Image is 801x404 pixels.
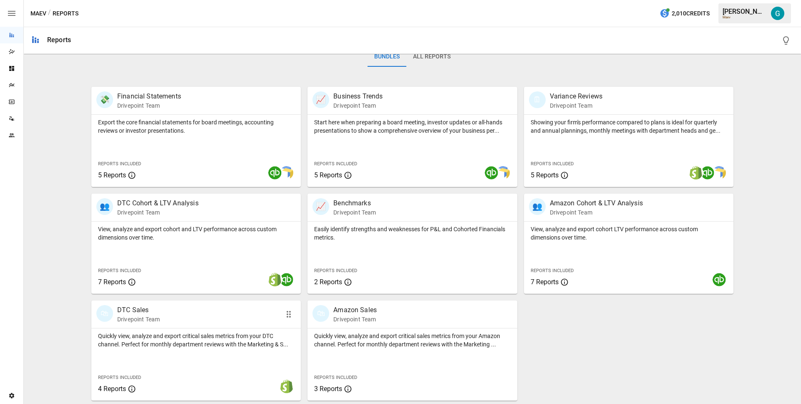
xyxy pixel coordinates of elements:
[314,278,342,286] span: 2 Reports
[333,208,376,217] p: Drivepoint Team
[98,268,141,273] span: Reports Included
[98,278,126,286] span: 7 Reports
[550,198,643,208] p: Amazon Cohort & LTV Analysis
[98,161,141,167] span: Reports Included
[333,198,376,208] p: Benchmarks
[713,166,726,179] img: smart model
[531,278,559,286] span: 7 Reports
[529,198,546,215] div: 👥
[314,225,510,242] p: Easily identify strengths and weaknesses for P&L and Cohorted Financials metrics.
[771,7,784,20] img: Gavin Acres
[117,208,199,217] p: Drivepoint Team
[280,166,293,179] img: smart model
[48,8,51,19] div: /
[723,15,766,19] div: Maev
[531,171,559,179] span: 5 Reports
[531,268,574,273] span: Reports Included
[550,208,643,217] p: Drivepoint Team
[117,315,160,323] p: Drivepoint Team
[96,198,113,215] div: 👥
[117,91,181,101] p: Financial Statements
[47,36,71,44] div: Reports
[333,305,377,315] p: Amazon Sales
[550,101,602,110] p: Drivepoint Team
[117,305,160,315] p: DTC Sales
[96,305,113,322] div: 🛍
[314,161,357,167] span: Reports Included
[314,375,357,380] span: Reports Included
[314,332,510,348] p: Quickly view, analyze and export critical sales metrics from your Amazon channel. Perfect for mon...
[117,198,199,208] p: DTC Cohort & LTV Analysis
[98,332,294,348] p: Quickly view, analyze and export critical sales metrics from your DTC channel. Perfect for monthl...
[314,385,342,393] span: 3 Reports
[672,8,710,19] span: 2,010 Credits
[531,225,727,242] p: View, analyze and export cohort LTV performance across custom dimensions over time.
[550,91,602,101] p: Variance Reviews
[368,47,406,67] button: Bundles
[98,225,294,242] p: View, analyze and export cohort and LTV performance across custom dimensions over time.
[98,171,126,179] span: 5 Reports
[280,273,293,286] img: quickbooks
[314,171,342,179] span: 5 Reports
[701,166,714,179] img: quickbooks
[312,198,329,215] div: 📈
[713,273,726,286] img: quickbooks
[98,118,294,135] p: Export the core financial statements for board meetings, accounting reviews or investor presentat...
[333,315,377,323] p: Drivepoint Team
[312,305,329,322] div: 🛍
[689,166,703,179] img: shopify
[529,91,546,108] div: 🗓
[531,118,727,135] p: Showing your firm's performance compared to plans is ideal for quarterly and annual plannings, mo...
[333,91,383,101] p: Business Trends
[766,2,789,25] button: Gavin Acres
[723,8,766,15] div: [PERSON_NAME]
[314,118,510,135] p: Start here when preparing a board meeting, investor updates or all-hands presentations to show a ...
[98,385,126,393] span: 4 Reports
[531,161,574,167] span: Reports Included
[117,101,181,110] p: Drivepoint Team
[96,91,113,108] div: 💸
[30,8,46,19] button: Maev
[406,47,457,67] button: All Reports
[496,166,510,179] img: smart model
[312,91,329,108] div: 📈
[98,375,141,380] span: Reports Included
[268,166,282,179] img: quickbooks
[485,166,498,179] img: quickbooks
[333,101,383,110] p: Drivepoint Team
[280,380,293,393] img: shopify
[268,273,282,286] img: shopify
[314,268,357,273] span: Reports Included
[656,6,713,21] button: 2,010Credits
